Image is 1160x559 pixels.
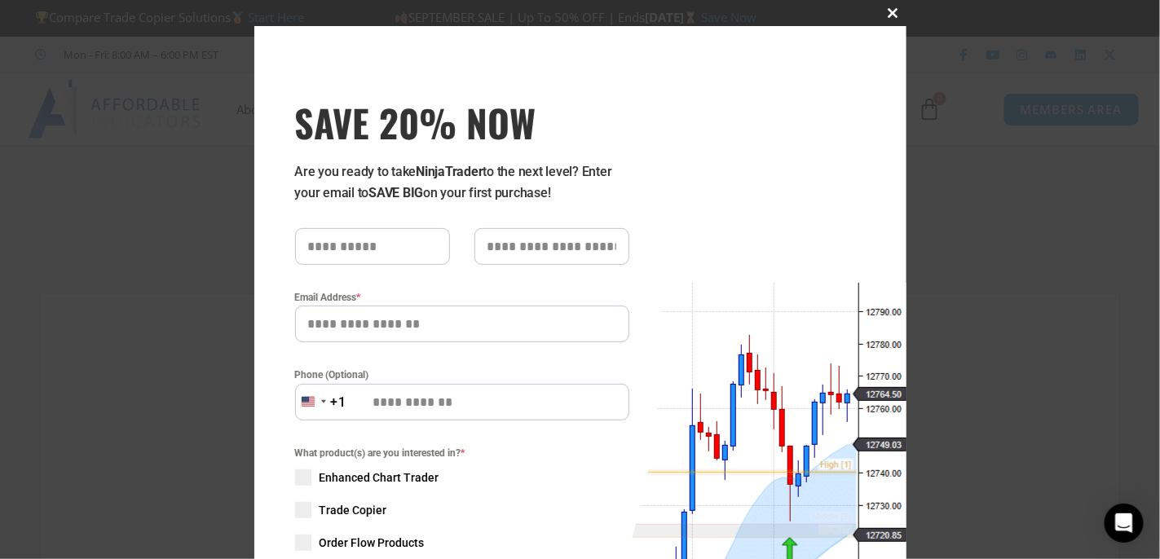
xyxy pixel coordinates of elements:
span: Enhanced Chart Trader [320,469,439,486]
button: Selected country [295,384,347,420]
label: Enhanced Chart Trader [295,469,629,486]
label: Trade Copier [295,502,629,518]
p: Are you ready to take to the next level? Enter your email to on your first purchase! [295,161,629,204]
h3: SAVE 20% NOW [295,99,629,145]
strong: NinjaTrader [416,164,483,179]
span: Order Flow Products [320,535,425,551]
label: Phone (Optional) [295,367,629,383]
div: Open Intercom Messenger [1105,504,1144,543]
div: +1 [331,392,347,413]
span: Trade Copier [320,502,387,518]
label: Order Flow Products [295,535,629,551]
span: What product(s) are you interested in? [295,445,629,461]
strong: SAVE BIG [368,185,423,200]
label: Email Address [295,289,629,306]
